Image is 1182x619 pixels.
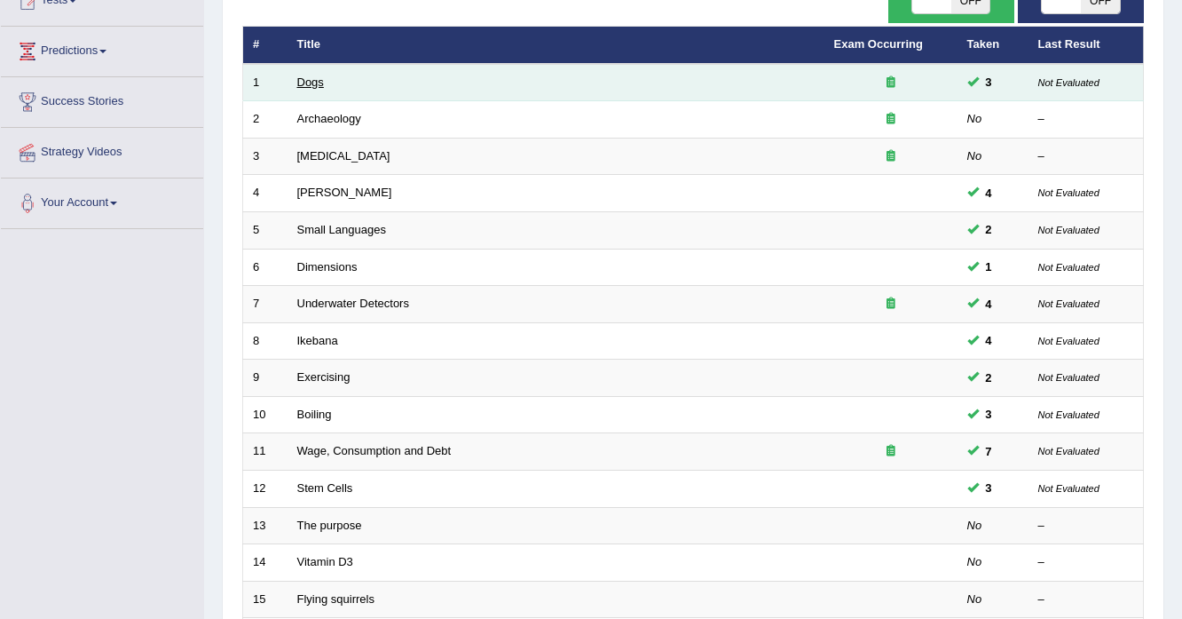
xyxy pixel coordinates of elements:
td: 8 [243,322,288,360]
small: Not Evaluated [1038,262,1099,273]
a: Flying squirrels [297,592,374,606]
td: 10 [243,396,288,433]
div: Exam occurring question [834,148,948,165]
a: Small Languages [297,223,386,236]
th: Last Result [1028,27,1144,64]
em: No [967,149,982,163]
div: Exam occurring question [834,296,948,313]
div: Exam occurring question [834,75,948,91]
a: Archaeology [297,112,361,125]
span: You can still take this question [979,369,999,387]
div: – [1038,518,1134,535]
a: [PERSON_NAME] [297,186,392,199]
small: Not Evaluated [1038,409,1099,420]
td: 7 [243,286,288,323]
td: 3 [243,138,288,175]
em: No [967,519,982,532]
small: Not Evaluated [1038,298,1099,309]
div: Exam occurring question [834,111,948,128]
div: – [1038,111,1134,128]
td: 14 [243,544,288,582]
span: You can still take this question [979,220,999,239]
a: Underwater Detectors [297,297,409,310]
a: Ikebana [297,334,338,347]
div: – [1038,554,1134,571]
td: 2 [243,101,288,139]
a: The purpose [297,519,362,532]
span: You can still take this question [979,405,999,424]
td: 11 [243,433,288,471]
td: 15 [243,581,288,618]
span: You can still take this question [979,184,999,202]
div: Exam occurring question [834,443,948,460]
a: Boiling [297,408,332,421]
td: 1 [243,64,288,101]
small: Not Evaluated [1038,446,1099,456]
span: You can still take this question [979,442,999,461]
em: No [967,555,982,568]
span: You can still take this question [979,479,999,497]
td: 13 [243,507,288,544]
th: # [243,27,288,64]
td: 6 [243,249,288,286]
td: 4 [243,175,288,212]
small: Not Evaluated [1038,372,1099,383]
div: – [1038,591,1134,608]
a: Strategy Videos [1,128,203,172]
em: No [967,592,982,606]
a: Your Account [1,179,203,223]
td: 5 [243,212,288,250]
a: Stem Cells [297,481,353,495]
a: Exercising [297,370,351,384]
small: Not Evaluated [1038,187,1099,198]
small: Not Evaluated [1038,77,1099,88]
span: You can still take this question [979,258,999,276]
span: You can still take this question [979,73,999,91]
a: Dimensions [297,260,358,274]
td: 9 [243,360,288,397]
a: Vitamin D3 [297,555,353,568]
a: Wage, Consumption and Debt [297,444,452,457]
div: – [1038,148,1134,165]
small: Not Evaluated [1038,225,1099,235]
a: Exam Occurring [834,37,923,51]
small: Not Evaluated [1038,483,1099,494]
small: Not Evaluated [1038,336,1099,346]
a: Predictions [1,27,203,71]
th: Taken [957,27,1028,64]
span: You can still take this question [979,295,999,313]
a: Dogs [297,75,324,89]
td: 12 [243,470,288,507]
th: Title [288,27,824,64]
a: Success Stories [1,77,203,122]
span: You can still take this question [979,331,999,350]
a: [MEDICAL_DATA] [297,149,390,163]
em: No [967,112,982,125]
